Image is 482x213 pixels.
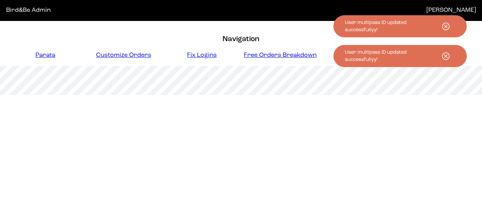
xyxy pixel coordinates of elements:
[345,19,436,34] div: User multipass ID updated successfullyy!
[241,51,320,60] a: Free Orders Breakdown
[85,51,163,60] a: Customize Orders
[6,34,476,44] h3: Navigation
[96,52,151,58] span: Customize Orders
[426,7,476,13] span: [PERSON_NAME]
[163,51,241,60] a: Fix Logins
[244,52,317,58] span: Free Orders Breakdown
[345,49,436,63] div: User multipass ID updated successfullyy!
[333,15,467,37] button: User multipass ID updated successfullyy!
[333,45,467,67] button: User multipass ID updated successfullyy!
[444,177,474,205] iframe: Gorgias live chat messenger
[187,52,217,58] span: Fix Logins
